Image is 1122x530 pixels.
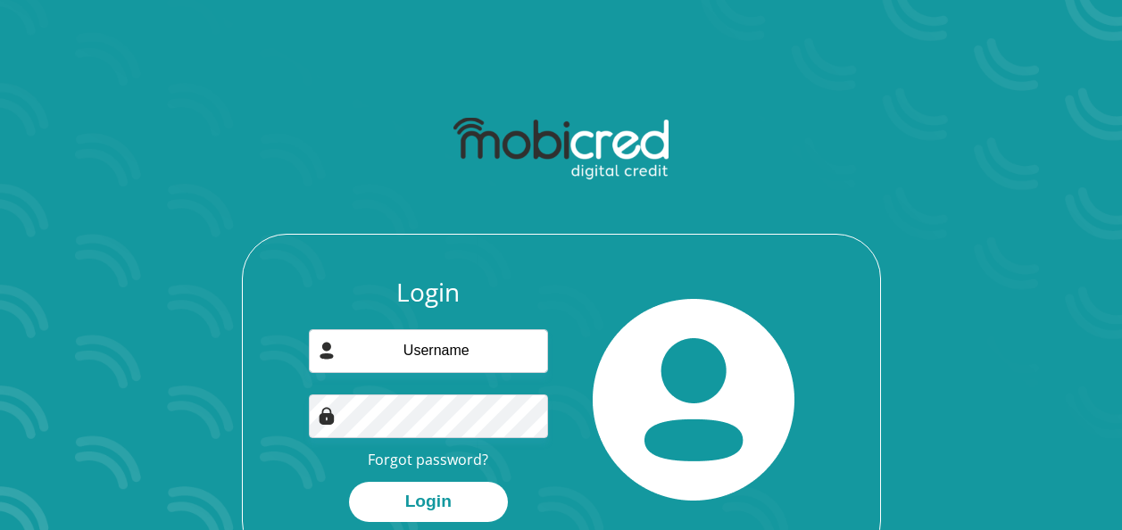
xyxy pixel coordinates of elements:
a: Forgot password? [368,450,488,469]
h3: Login [309,277,548,308]
img: Image [318,407,336,425]
img: mobicred logo [453,118,669,180]
input: Username [309,329,548,373]
img: user-icon image [318,342,336,360]
button: Login [349,482,508,522]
